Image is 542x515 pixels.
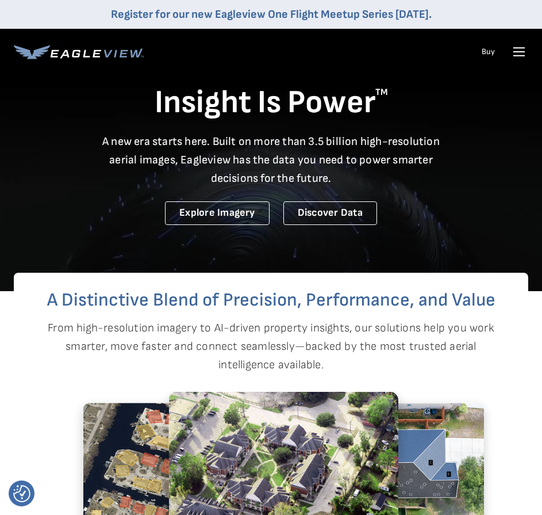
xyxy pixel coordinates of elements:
[25,319,517,374] p: From high-resolution imagery to AI-driven property insights, our solutions help you work smarter,...
[111,7,432,21] a: Register for our new Eagleview One Flight Meetup Series [DATE].
[482,47,495,57] a: Buy
[13,485,30,502] button: Consent Preferences
[13,485,30,502] img: Revisit consent button
[375,87,388,98] sup: TM
[14,83,528,123] h1: Insight Is Power
[165,201,270,225] a: Explore Imagery
[283,201,377,225] a: Discover Data
[95,132,447,188] p: A new era starts here. Built on more than 3.5 billion high-resolution aerial images, Eagleview ha...
[14,291,528,310] h2: A Distinctive Blend of Precision, Performance, and Value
